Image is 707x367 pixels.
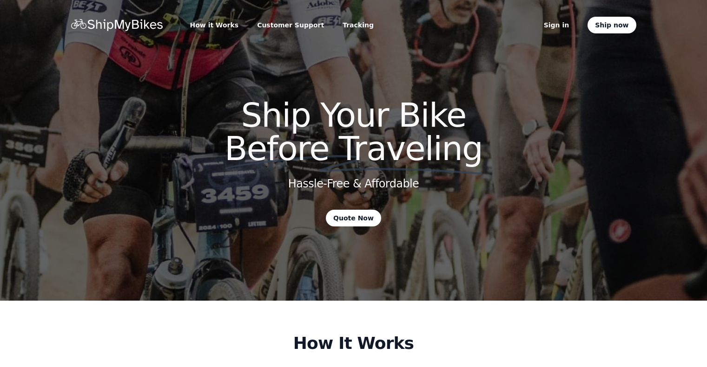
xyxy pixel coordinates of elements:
[71,19,164,31] a: Home
[225,129,482,168] span: Before Traveling
[588,17,636,33] a: Ship now
[145,98,562,165] h1: Ship Your Bike
[339,19,377,32] a: Tracking
[288,176,419,191] h2: Hassle-Free & Affordable
[186,19,243,32] a: How it Works
[595,20,628,30] span: Ship now
[198,334,510,353] h2: How It Works
[540,19,573,32] a: Sign in
[326,210,381,226] a: Quote Now
[253,19,328,32] a: Customer Support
